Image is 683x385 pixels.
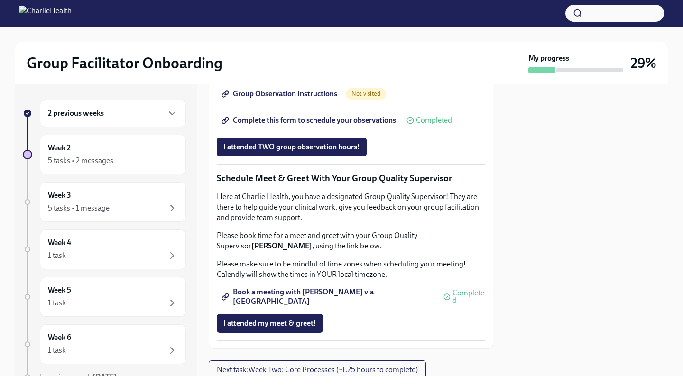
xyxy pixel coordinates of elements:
strong: My progress [528,53,569,64]
span: Complete this form to schedule your observations [223,116,396,125]
span: Next task : Week Two: Core Processes (~1.25 hours to complete) [217,365,418,375]
span: I attended my meet & greet! [223,319,316,328]
h6: Week 5 [48,285,71,295]
a: Week 41 task [23,229,186,269]
a: Complete this form to schedule your observations [217,111,403,130]
div: 1 task [48,250,66,261]
p: Schedule Meet & Greet With Your Group Quality Supervisor [217,172,485,184]
div: 2 previous weeks [40,100,186,127]
div: 5 tasks • 1 message [48,203,110,213]
span: Not visited [346,90,386,97]
a: Week 61 task [23,324,186,364]
h6: Week 2 [48,143,71,153]
span: Completed [416,117,452,124]
p: Please make sure to be mindful of time zones when scheduling your meeting! Calendly will show the... [217,259,485,280]
a: Book a meeting with [PERSON_NAME] via [GEOGRAPHIC_DATA] [217,287,440,306]
img: CharlieHealth [19,6,72,21]
h6: Week 3 [48,190,71,201]
span: I attended TWO group observation hours! [223,142,360,152]
a: Week 25 tasks • 2 messages [23,135,186,174]
button: I attended TWO group observation hours! [217,137,367,156]
div: 5 tasks • 2 messages [48,156,113,166]
p: Please book time for a meet and greet with your Group Quality Supervisor , using the link below. [217,230,485,251]
a: Week 51 task [23,277,186,317]
a: Week 35 tasks • 1 message [23,182,186,222]
h2: Group Facilitator Onboarding [27,54,222,73]
h3: 29% [631,55,656,72]
h6: 2 previous weeks [48,108,104,119]
div: 1 task [48,298,66,308]
div: 1 task [48,345,66,356]
button: I attended my meet & greet! [217,314,323,333]
span: Experience ends [40,372,117,381]
span: Book a meeting with [PERSON_NAME] via [GEOGRAPHIC_DATA] [223,292,433,302]
span: Group Observation Instructions [223,89,337,99]
button: Next task:Week Two: Core Processes (~1.25 hours to complete) [209,360,426,379]
p: Here at Charlie Health, you have a designated Group Quality Supervisor! They are there to help gu... [217,192,485,223]
a: Group Observation Instructions [217,84,344,103]
h6: Week 6 [48,332,71,343]
span: Completed [452,289,485,304]
strong: [DATE] [92,372,117,381]
h6: Week 4 [48,238,71,248]
strong: [PERSON_NAME] [251,241,312,250]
